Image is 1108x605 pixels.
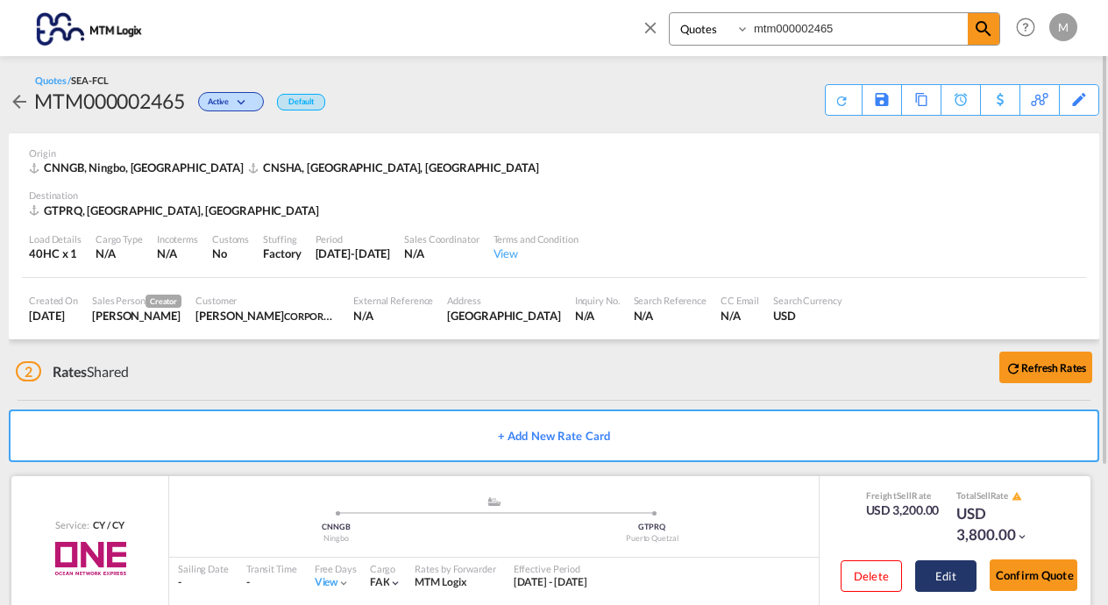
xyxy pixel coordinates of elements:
div: Created On [29,294,78,307]
md-icon: icon-arrow-left [9,91,30,112]
md-icon: icon-refresh [833,91,850,109]
img: 1d8b6800adb611edaca4d9603c308ee4.png [26,8,145,47]
span: Creator [146,295,181,308]
md-icon: icon-chevron-down [233,98,254,108]
div: 40HC x 1 [29,246,82,261]
div: Sailing Date [178,562,229,575]
div: MTM000002465 [34,87,185,115]
button: icon-alert [1010,490,1022,503]
div: CC Email [721,294,759,307]
div: Free Days [315,562,357,575]
md-icon: icon-alert [1012,491,1022,502]
div: USD [773,308,842,324]
div: Default [277,94,325,110]
div: 30 Sep 2025 [316,246,391,261]
div: Change Status Here [185,87,268,115]
md-icon: assets/icons/custom/ship-fill.svg [484,497,505,506]
md-icon: icon-close [641,18,660,37]
div: Save As Template [863,85,901,115]
div: MTM Logix [415,575,495,590]
span: Sell [977,490,991,501]
div: USD 3,200.00 [866,502,940,519]
div: Viewicon-chevron-down [315,575,351,590]
md-icon: icon-chevron-down [337,577,350,589]
div: - [178,575,229,590]
div: No [212,246,249,261]
span: 2 [16,361,41,381]
span: CNSHA, [GEOGRAPHIC_DATA], [GEOGRAPHIC_DATA] [263,160,539,174]
div: Quotes /SEA-FCL [35,74,109,87]
div: CNSHA, Shanghai, Asia Pacific [248,160,543,175]
div: Andrea Velasquez [92,308,181,324]
div: - [246,575,297,590]
div: Search Currency [773,294,842,307]
div: Search Reference [634,294,707,307]
div: Shared [16,362,129,381]
div: Period [316,232,391,246]
span: Help [1011,12,1041,42]
div: GTPRQ, Puerto Quetzal, Americas [29,203,323,218]
span: icon-magnify [968,13,999,45]
div: Ningbo [178,533,494,544]
div: N/A [634,308,707,324]
span: CNNGB, Ningbo, [GEOGRAPHIC_DATA] [44,160,244,174]
div: M [1049,13,1077,41]
div: N/A [157,246,177,261]
div: 01 Sep 2025 - 30 Sep 2025 [514,575,588,590]
div: Help [1011,12,1049,44]
span: icon-close [641,12,669,54]
div: Cargo [370,562,402,575]
md-icon: icon-chevron-down [389,577,401,589]
div: Puerto Quetzal [494,533,811,544]
span: SEA-FCL [71,75,108,86]
div: View [494,246,579,261]
span: CORPORACION EXPERTISE, S.A - GRUPO TEXMODA [284,309,510,323]
b: Refresh Rates [1021,361,1086,374]
div: Nasser J [195,308,339,324]
md-icon: icon-magnify [973,18,994,39]
div: Incoterms [157,232,198,246]
div: Destination [29,189,1079,202]
span: FAK [370,575,390,588]
div: Stuffing [263,232,301,246]
md-icon: icon-refresh [1005,360,1021,376]
div: icon-arrow-left [9,87,34,115]
div: N/A [96,246,143,261]
span: Active [208,96,233,113]
div: Quote PDF is not available at this time [835,85,853,108]
button: Edit [915,560,977,592]
input: Enter Quotation Number [749,13,968,44]
span: [DATE] - [DATE] [514,575,588,588]
div: Customer [195,294,339,307]
div: Sales Coordinator [404,232,479,246]
button: Confirm Quote [990,559,1077,591]
div: Address [447,294,560,307]
div: Origin [29,146,1079,160]
div: N/A [353,308,433,324]
span: Sell [897,490,912,501]
span: Service: [55,518,89,531]
div: Sales Person [92,294,181,308]
div: CY / CY [89,518,124,531]
div: 3 Sep 2025 [29,308,78,324]
div: CNNGB, Ningbo, Asia Pacific [29,160,248,175]
div: Factory Stuffing [263,246,301,261]
div: Effective Period [514,562,588,575]
button: + Add New Rate Card [9,409,1099,462]
button: icon-refreshRefresh Rates [999,352,1092,383]
div: Inquiry No. [575,294,620,307]
div: Change Status Here [198,92,264,111]
div: Total Rate [956,489,1044,503]
div: USD 3,800.00 [956,503,1044,545]
span: Rates [53,363,88,380]
div: Freight Rate [866,489,940,502]
div: Terms and Condition [494,232,579,246]
md-icon: icon-chevron-down [1016,530,1028,543]
button: Delete [841,560,902,592]
div: Load Details [29,232,82,246]
div: Transit Time [246,562,297,575]
div: N/A [404,246,479,261]
div: Customs [212,232,249,246]
div: Cargo Type [96,232,143,246]
div: N/A [721,308,759,324]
